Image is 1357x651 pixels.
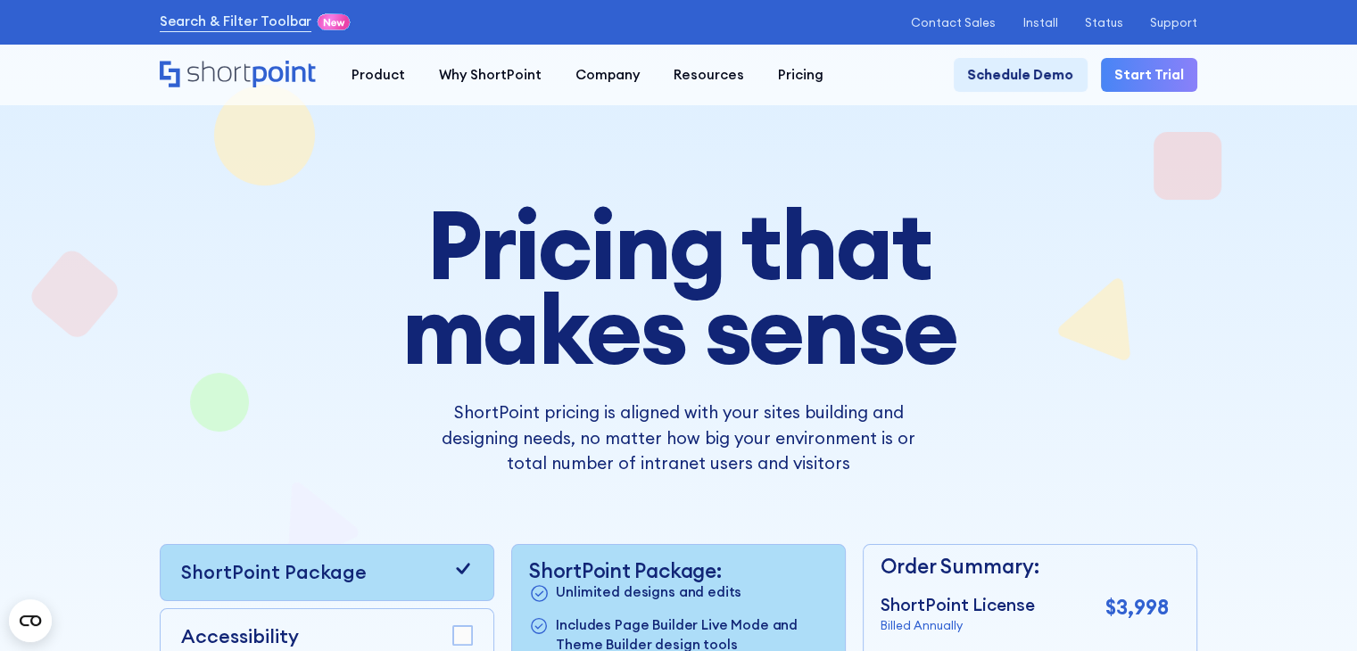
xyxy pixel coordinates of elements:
p: ShortPoint Package: [529,558,828,582]
a: Company [559,58,657,92]
p: ShortPoint pricing is aligned with your sites building and designing needs, no matter how big you... [424,400,932,476]
a: Product [335,58,422,92]
p: ShortPoint Package [181,558,367,587]
iframe: Chat Widget [1268,565,1357,651]
a: Install [1022,16,1057,29]
a: Support [1150,16,1197,29]
p: ShortPoint License [881,592,1035,618]
p: Order Summary: [881,551,1169,581]
p: Unlimited designs and edits [556,582,741,605]
div: Pricing [778,65,823,86]
p: Billed Annually [881,617,1035,635]
a: Status [1085,16,1123,29]
button: Open CMP widget [9,599,52,642]
a: Why ShortPoint [422,58,559,92]
div: Resources [674,65,744,86]
div: Company [575,65,640,86]
div: Why ShortPoint [439,65,542,86]
p: $3,998 [1105,592,1169,622]
h1: Pricing that makes sense [297,203,1061,373]
a: Schedule Demo [954,58,1087,92]
div: Product [352,65,405,86]
a: Contact Sales [911,16,996,29]
a: Home [160,61,318,90]
a: Resources [657,58,761,92]
a: Pricing [761,58,840,92]
a: Start Trial [1101,58,1197,92]
a: Search & Filter Toolbar [160,12,312,32]
p: Accessibility [181,622,299,651]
